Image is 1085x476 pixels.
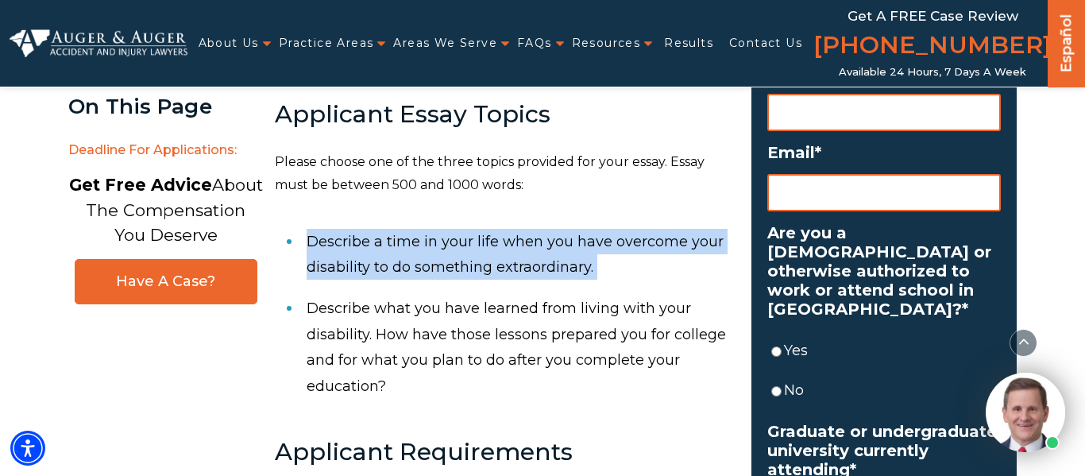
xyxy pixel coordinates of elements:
[307,288,732,407] li: Describe what you have learned from living with your disability. How have those lessons prepared ...
[68,95,263,118] div: On This Page
[279,27,374,60] a: Practice Areas
[986,373,1065,452] img: Intaker widget Avatar
[813,28,1052,66] a: [PHONE_NUMBER]
[517,27,552,60] a: FAQs
[839,66,1026,79] span: Available 24 Hours, 7 Days a Week
[664,27,713,60] a: Results
[307,221,732,288] li: Describe a time in your life when you have overcome your disability to do something extraordinary.
[69,172,263,248] p: About The Compensation You Deserve
[10,431,45,466] div: Accessibility Menu
[68,134,263,167] span: Deadline for Applications:
[729,27,802,60] a: Contact Us
[275,439,732,465] h3: Applicant Requirements
[848,8,1018,24] span: Get a FREE Case Review
[572,27,641,60] a: Resources
[91,273,241,291] span: Have A Case?
[199,27,259,60] a: About Us
[1010,329,1037,357] button: scroll to up
[767,223,1001,319] label: Are you a [DEMOGRAPHIC_DATA] or otherwise authorized to work or attend school in [GEOGRAPHIC_DATA]?
[393,27,497,60] a: Areas We Serve
[10,29,187,56] img: Auger & Auger Accident and Injury Lawyers Logo
[784,377,1001,403] label: No
[69,175,212,195] strong: Get Free Advice
[275,151,732,197] p: Please choose one of the three topics provided for your essay. Essay must be between 500 and 1000...
[75,259,257,304] a: Have A Case?
[275,101,732,127] h3: Applicant Essay Topics
[784,338,1001,363] label: Yes
[767,143,1001,162] label: Email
